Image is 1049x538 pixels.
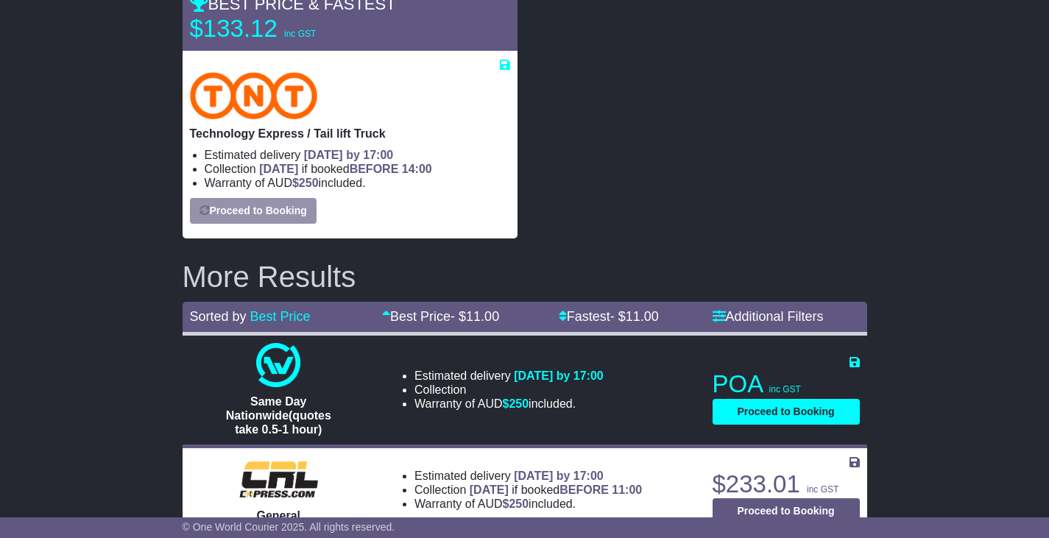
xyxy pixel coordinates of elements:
span: 11:00 [612,484,642,496]
span: - $ [451,309,499,324]
button: Proceed to Booking [190,198,317,224]
span: $ [292,177,319,189]
span: inc GST [284,29,316,39]
p: POA [713,369,860,399]
p: Technology Express / Tail lift Truck [190,127,510,141]
li: Estimated delivery [414,469,642,483]
span: BEFORE [350,163,399,175]
a: Best Price [250,309,311,324]
li: Warranty of AUD included. [414,497,642,511]
img: CRL: General [230,457,327,501]
li: Collection [414,383,604,397]
li: Collection [205,162,510,176]
p: $233.01 [713,470,860,499]
a: Best Price- $11.00 [382,309,499,324]
img: TNT Domestic: Technology Express / Tail lift Truck [190,72,318,119]
span: 250 [299,177,319,189]
button: Proceed to Booking [713,399,860,425]
span: 250 [509,397,529,410]
p: $133.12 [190,14,374,43]
span: [DATE] by 17:00 [304,149,394,161]
span: 11.00 [466,309,499,324]
button: Proceed to Booking [713,498,860,524]
li: Warranty of AUD included. [205,176,510,190]
a: Additional Filters [713,309,824,324]
span: if booked [259,163,431,175]
li: Warranty of AUD included. [414,397,604,411]
span: inc GST [769,384,801,394]
span: $ [502,498,529,510]
span: General [256,509,300,522]
h2: More Results [183,261,867,293]
span: 14:00 [402,163,432,175]
a: Fastest- $11.00 [559,309,659,324]
span: inc GST [807,484,838,495]
span: © One World Courier 2025. All rights reserved. [183,521,395,533]
span: [DATE] by 17:00 [514,470,604,482]
img: One World Courier: Same Day Nationwide(quotes take 0.5-1 hour) [256,343,300,387]
li: Estimated delivery [414,369,604,383]
span: Sorted by [190,309,247,324]
span: 11.00 [626,309,659,324]
span: BEFORE [559,484,609,496]
span: $ [502,397,529,410]
span: [DATE] [259,163,298,175]
span: - $ [610,309,659,324]
span: if booked [470,484,642,496]
li: Collection [414,483,642,497]
span: [DATE] [470,484,509,496]
span: 250 [509,498,529,510]
span: Same Day Nationwide(quotes take 0.5-1 hour) [226,395,331,436]
span: [DATE] by 17:00 [514,369,604,382]
li: Estimated delivery [205,148,510,162]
